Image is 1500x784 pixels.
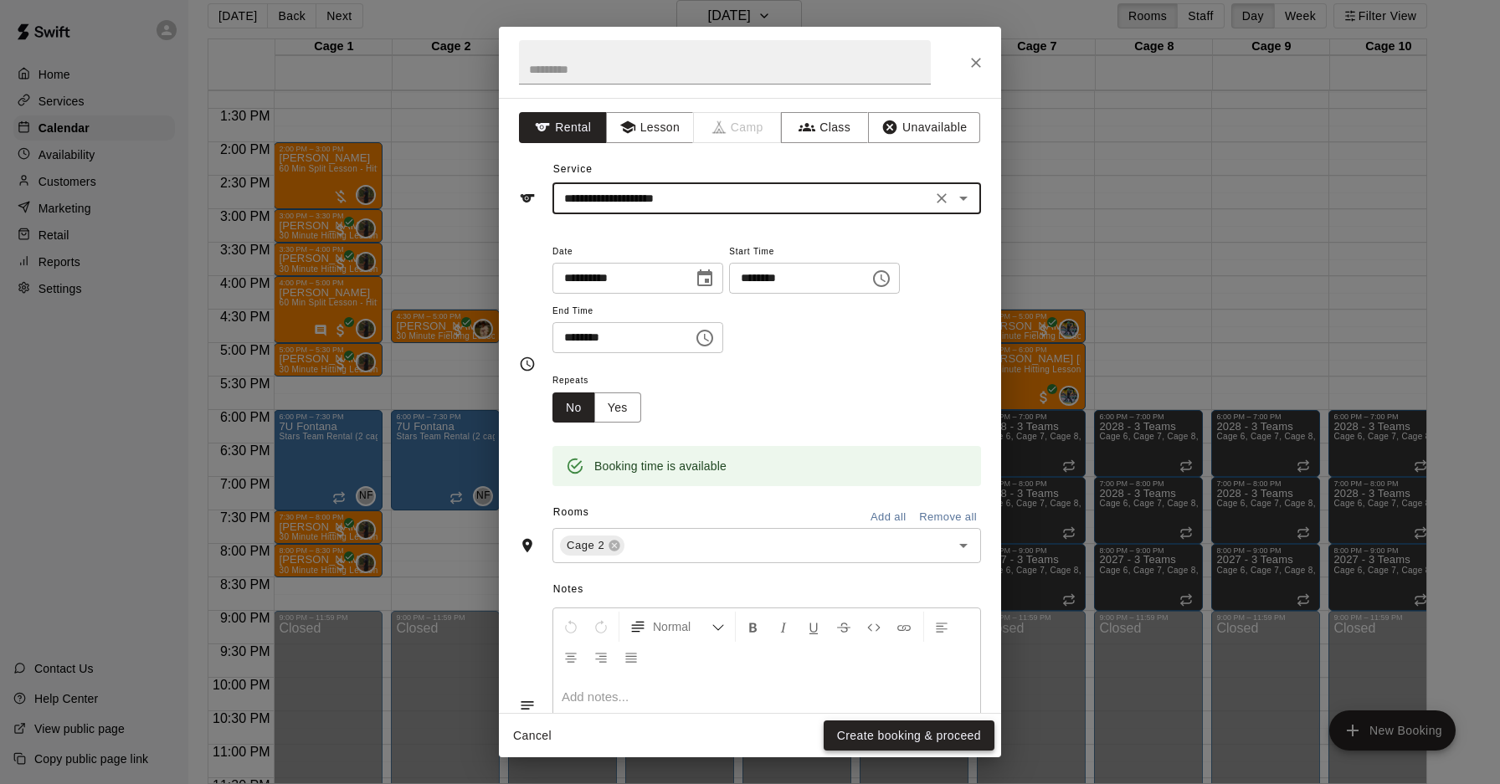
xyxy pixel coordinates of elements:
button: Close [961,48,991,78]
button: Format Italics [769,612,798,642]
button: Add all [861,505,915,530]
button: Remove all [915,505,981,530]
button: Insert Code [860,612,888,642]
button: Create booking & proceed [824,720,994,751]
button: Center Align [557,642,585,672]
button: Redo [587,612,615,642]
button: Format Underline [799,612,828,642]
button: Formatting Options [623,612,732,642]
div: Cage 2 [560,535,624,556]
button: Choose date, selected date is Oct 16, 2025 [688,262,722,295]
span: Normal [653,618,711,635]
button: Left Align [927,612,956,642]
button: Cancel [506,720,559,751]
button: Lesson [606,112,694,143]
span: Camps can only be created in the Services page [694,112,782,143]
button: Class [781,112,869,143]
button: Open [952,187,975,210]
button: No [552,392,595,423]
span: Rooms [553,506,589,518]
span: Cage 2 [560,537,611,554]
span: Date [552,241,723,264]
button: Format Bold [739,612,768,642]
svg: Notes [519,697,536,714]
button: Justify Align [617,642,645,672]
button: Choose time, selected time is 9:00 PM [688,321,722,355]
button: Yes [594,392,641,423]
button: Clear [930,187,953,210]
button: Right Align [587,642,615,672]
span: Notes [553,576,981,603]
button: Insert Link [890,612,918,642]
button: Format Strikethrough [830,612,858,642]
svg: Rooms [519,537,536,554]
svg: Timing [519,356,536,372]
svg: Service [519,190,536,207]
span: Service [553,163,593,175]
span: Repeats [552,370,655,392]
button: Rental [519,112,607,143]
button: Unavailable [868,112,980,143]
div: outlined button group [552,392,641,423]
div: Booking time is available [594,451,727,481]
button: Undo [557,612,585,642]
span: End Time [552,300,723,323]
span: Start Time [729,241,900,264]
button: Open [952,534,975,557]
button: Choose time, selected time is 7:30 PM [865,262,898,295]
